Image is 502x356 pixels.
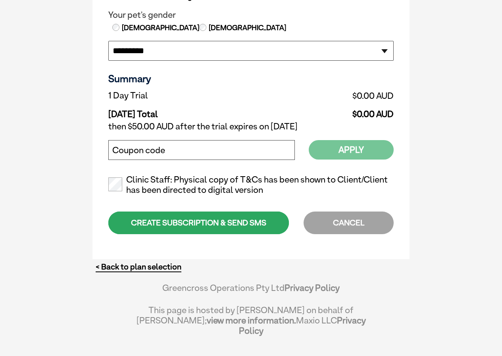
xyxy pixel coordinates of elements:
td: $0.00 AUD [264,89,394,103]
h3: Summary [108,73,394,85]
td: then $50.00 AUD after the trial expires on [DATE] [108,119,394,134]
label: Clinic Staff: Physical copy of T&Cs has been shown to Client/Client has been directed to digital ... [108,175,394,195]
td: 1 Day Trial [108,89,264,103]
a: Privacy Policy [239,315,366,336]
a: Privacy Policy [285,283,340,293]
div: CREATE SUBSCRIPTION & SEND SMS [108,212,289,234]
td: $0.00 AUD [264,103,394,119]
label: Coupon code [112,145,165,156]
td: [DATE] Total [108,103,264,119]
div: This page is hosted by [PERSON_NAME] on behalf of [PERSON_NAME]; Maxio LLC [136,301,366,336]
input: Clinic Staff: Physical copy of T&Cs has been shown to Client/Client has been directed to digital ... [108,177,122,191]
div: CANCEL [304,212,394,234]
a: view more information. [207,315,296,325]
a: < Back to plan selection [96,262,181,272]
div: Greencross Operations Pty Ltd [136,283,366,301]
button: Apply [309,140,394,160]
legend: Your pet's gender [108,10,394,20]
